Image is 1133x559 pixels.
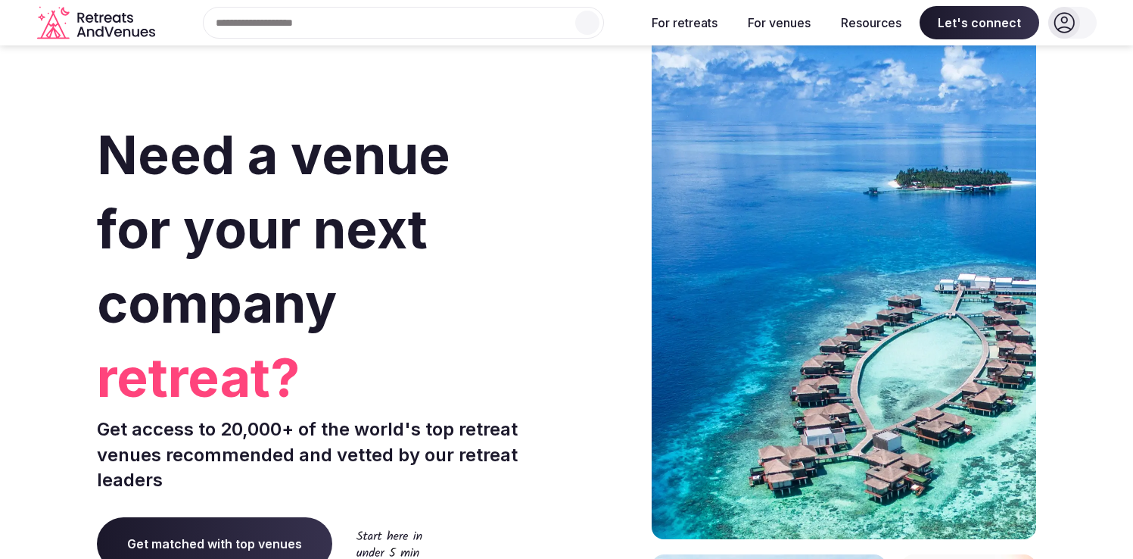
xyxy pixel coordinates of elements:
span: Let's connect [920,6,1039,39]
p: Get access to 20,000+ of the world's top retreat venues recommended and vetted by our retreat lea... [97,417,561,493]
a: Visit the homepage [37,6,158,40]
button: For retreats [640,6,730,39]
button: Resources [829,6,914,39]
svg: Retreats and Venues company logo [37,6,158,40]
button: For venues [736,6,823,39]
span: retreat? [97,341,561,415]
span: Need a venue for your next company [97,123,450,336]
img: Start here in under 5 min [356,530,422,557]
